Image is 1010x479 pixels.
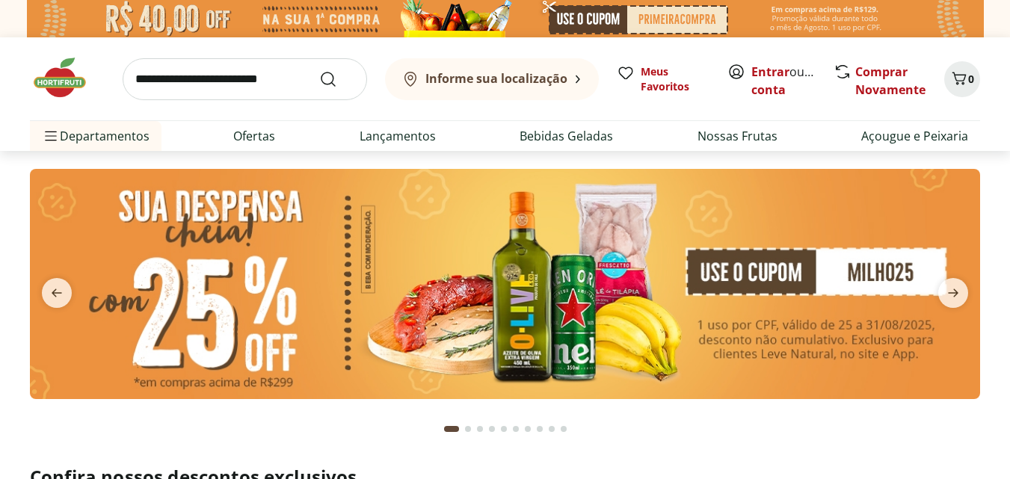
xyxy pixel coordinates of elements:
[233,127,275,145] a: Ofertas
[498,411,510,447] button: Go to page 5 from fs-carousel
[926,278,980,308] button: next
[462,411,474,447] button: Go to page 2 from fs-carousel
[319,70,355,88] button: Submit Search
[441,411,462,447] button: Current page from fs-carousel
[425,70,567,87] b: Informe sua localização
[123,58,367,100] input: search
[861,127,968,145] a: Açougue e Peixaria
[558,411,570,447] button: Go to page 10 from fs-carousel
[534,411,546,447] button: Go to page 8 from fs-carousel
[522,411,534,447] button: Go to page 7 from fs-carousel
[474,411,486,447] button: Go to page 3 from fs-carousel
[751,64,789,80] a: Entrar
[30,169,980,399] img: cupom
[486,411,498,447] button: Go to page 4 from fs-carousel
[30,278,84,308] button: previous
[510,411,522,447] button: Go to page 6 from fs-carousel
[360,127,436,145] a: Lançamentos
[751,63,818,99] span: ou
[751,64,834,98] a: Criar conta
[546,411,558,447] button: Go to page 9 from fs-carousel
[641,64,709,94] span: Meus Favoritos
[42,118,60,154] button: Menu
[385,58,599,100] button: Informe sua localização
[968,72,974,86] span: 0
[42,118,150,154] span: Departamentos
[698,127,777,145] a: Nossas Frutas
[617,64,709,94] a: Meus Favoritos
[30,55,105,100] img: Hortifruti
[944,61,980,97] button: Carrinho
[855,64,926,98] a: Comprar Novamente
[520,127,613,145] a: Bebidas Geladas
